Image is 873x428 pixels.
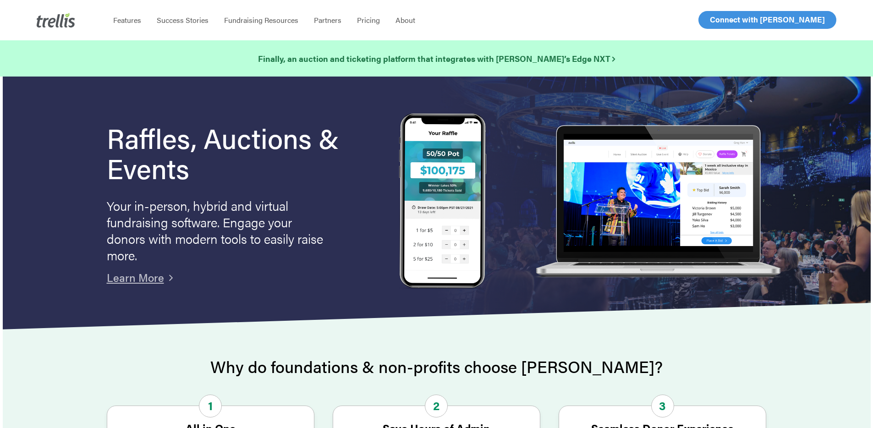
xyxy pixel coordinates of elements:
img: Trellis Raffles, Auctions and Event Fundraising [399,113,486,291]
a: Success Stories [149,16,216,25]
span: 3 [651,395,674,417]
a: Partners [306,16,349,25]
img: rafflelaptop_mac_optim.png [531,125,785,279]
span: 1 [199,395,222,417]
span: Features [113,15,141,25]
a: Fundraising Resources [216,16,306,25]
span: Success Stories [157,15,209,25]
span: About [395,15,415,25]
a: Pricing [349,16,388,25]
a: Learn More [107,269,164,285]
span: 2 [425,395,448,417]
strong: Finally, an auction and ticketing platform that integrates with [PERSON_NAME]’s Edge NXT [258,53,615,64]
a: Features [105,16,149,25]
a: About [388,16,423,25]
h2: Why do foundations & non-profits choose [PERSON_NAME]? [107,357,767,376]
span: Pricing [357,15,380,25]
span: Partners [314,15,341,25]
span: Connect with [PERSON_NAME] [710,14,825,25]
span: Fundraising Resources [224,15,298,25]
h1: Raffles, Auctions & Events [107,122,364,183]
p: Your in-person, hybrid and virtual fundraising software. Engage your donors with modern tools to ... [107,197,327,263]
img: Trellis [37,13,75,27]
a: Connect with [PERSON_NAME] [698,11,836,29]
a: Finally, an auction and ticketing platform that integrates with [PERSON_NAME]’s Edge NXT [258,52,615,65]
